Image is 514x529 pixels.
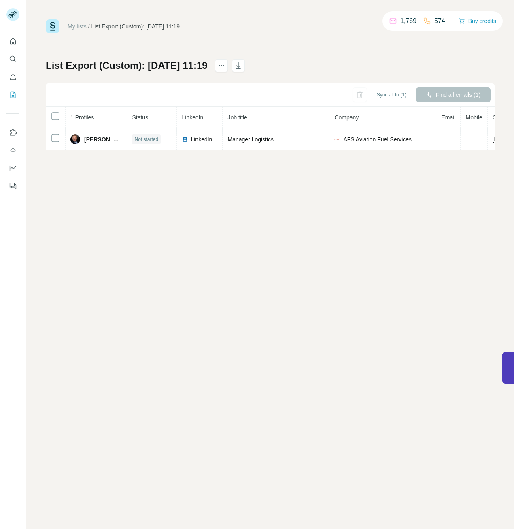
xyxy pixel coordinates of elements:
[70,114,94,121] span: 1 Profiles
[6,70,19,84] button: Enrich CSV
[6,87,19,102] button: My lists
[132,114,148,121] span: Status
[434,16,445,26] p: 574
[227,114,247,121] span: Job title
[182,136,188,143] img: LinkedIn logo
[459,15,496,27] button: Buy credits
[6,125,19,140] button: Use Surfe on LinkedIn
[334,114,359,121] span: Company
[182,114,203,121] span: LinkedIn
[377,91,406,98] span: Sync all to (1)
[46,59,208,72] h1: List Export (Custom): [DATE] 11:19
[88,22,90,30] li: /
[84,135,122,143] span: [PERSON_NAME]
[6,52,19,66] button: Search
[6,179,19,193] button: Feedback
[134,136,158,143] span: Not started
[68,23,87,30] a: My lists
[46,19,59,33] img: Surfe Logo
[70,134,80,144] img: Avatar
[334,136,341,143] img: company-logo
[441,114,455,121] span: Email
[6,143,19,158] button: Use Surfe API
[6,161,19,175] button: Dashboard
[343,135,412,143] span: AFS Aviation Fuel Services
[191,135,212,143] span: LinkedIn
[400,16,416,26] p: 1,769
[465,114,482,121] span: Mobile
[227,136,274,143] span: Manager Logistics
[91,22,180,30] div: List Export (Custom): [DATE] 11:19
[371,89,412,101] button: Sync all to (1)
[215,59,228,72] button: actions
[6,34,19,49] button: Quick start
